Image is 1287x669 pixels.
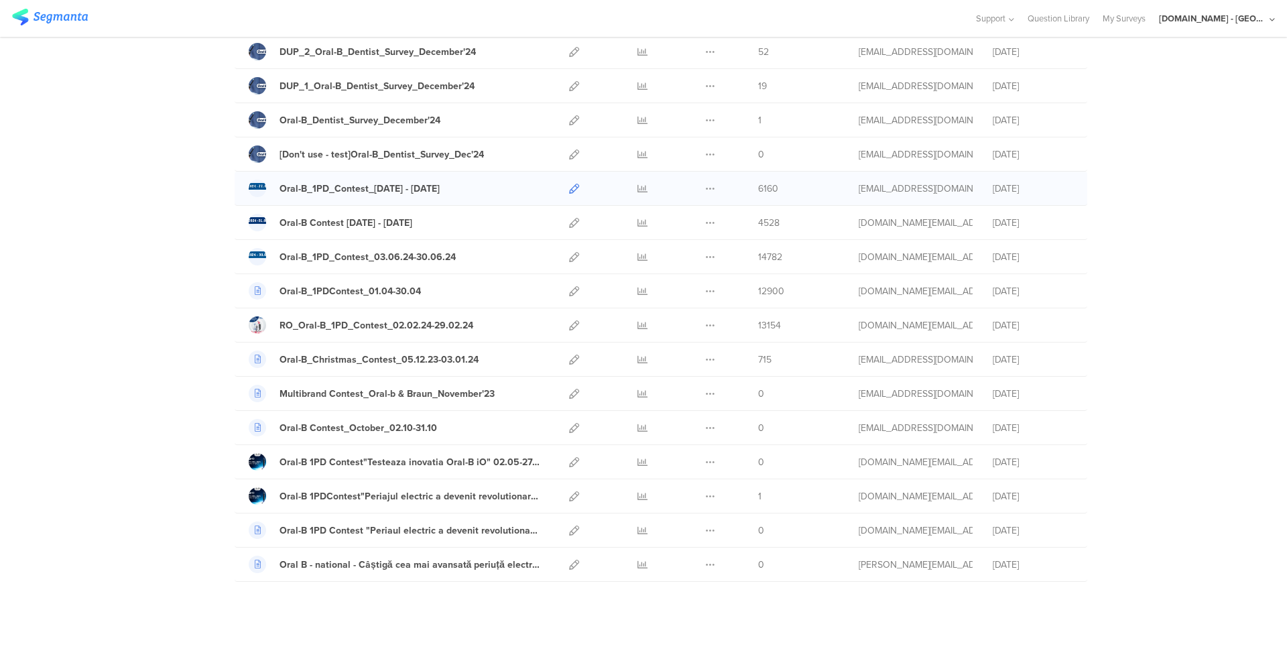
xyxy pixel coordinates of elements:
[993,353,1073,367] div: [DATE]
[859,421,973,435] div: andreea.paun@numberly.com
[249,419,437,436] a: Oral-B Contest_October_02.10-31.10
[993,421,1073,435] div: [DATE]
[758,353,772,367] span: 715
[859,284,973,298] div: bruma.lb@pg.com
[993,455,1073,469] div: [DATE]
[1159,12,1266,25] div: [DOMAIN_NAME] - [GEOGRAPHIC_DATA]
[280,147,484,162] div: [Don't use - test]Oral-B_Dentist_Survey_Dec'24
[758,489,761,503] span: 1
[859,455,973,469] div: fenesan.cf@pg.com
[280,489,540,503] div: Oral-B 1PDContest"Periajul electric a devenit revolutionar"16.01-15.03
[280,79,475,93] div: DUP_1_Oral-B_Dentist_Survey_December'24
[249,43,476,60] a: DUP_2_Oral-B_Dentist_Survey_December'24
[280,387,495,401] div: Multibrand Contest_Oral-b & Braun_November'23
[758,216,780,230] span: 4528
[993,113,1073,127] div: [DATE]
[249,316,473,334] a: RO_Oral-B_1PD_Contest_02.02.24-29.02.24
[249,385,495,402] a: Multibrand Contest_Oral-b & Braun_November'23
[859,45,973,59] div: stavrositu.m@pg.com
[249,248,456,265] a: Oral-B_1PD_Contest_03.06.24-30.06.24
[758,79,767,93] span: 19
[249,351,479,368] a: Oral-B_Christmas_Contest_05.12.23-03.01.24
[859,318,973,332] div: bruma.lb@pg.com
[859,113,973,127] div: betbeder.mb@pg.com
[249,77,475,95] a: DUP_1_Oral-B_Dentist_Survey_December'24
[758,147,764,162] span: 0
[758,524,764,538] span: 0
[993,147,1073,162] div: [DATE]
[758,182,778,196] span: 6160
[280,284,421,298] div: Oral-B_1PDContest_01.04-30.04
[859,558,973,572] div: maria.belet@leoburnett.ro
[859,353,973,367] div: andreea.paun@numberly.com
[280,455,540,469] div: Oral-B 1PD Contest"Testeaza inovatia Oral-B iO" 02.05-27.06
[280,182,440,196] div: Oral-B_1PD_Contest_16.12.24 - 17.01.25
[993,284,1073,298] div: [DATE]
[249,145,484,163] a: [Don't use - test]Oral-B_Dentist_Survey_Dec'24
[859,250,973,264] div: bruma.lb@pg.com
[758,455,764,469] span: 0
[993,318,1073,332] div: [DATE]
[859,216,973,230] div: bruma.lb@pg.com
[993,524,1073,538] div: [DATE]
[758,558,764,572] span: 0
[993,489,1073,503] div: [DATE]
[993,216,1073,230] div: [DATE]
[249,180,440,197] a: Oral-B_1PD_Contest_[DATE] - [DATE]
[280,558,540,572] div: Oral B - national - Câștigă cea mai avansată periuță electrică de la Oral-B de până acum - 01.06....
[758,318,781,332] span: 13154
[993,45,1073,59] div: [DATE]
[249,522,540,539] a: Oral-B 1PD Contest "Periaul electric a devenit revolutionar" 16.01 - 15.0
[859,182,973,196] div: jansson.cj@pg.com
[280,524,540,538] div: Oral-B 1PD Contest "Periaul electric a devenit revolutionar" 16.01 - 15.0
[249,214,412,231] a: Oral-B Contest [DATE] - [DATE]
[993,182,1073,196] div: [DATE]
[280,113,440,127] div: Oral-B_Dentist_Survey_December'24
[859,79,973,93] div: stavrositu.m@pg.com
[993,250,1073,264] div: [DATE]
[758,45,769,59] span: 52
[249,556,540,573] a: Oral B - national - Câștigă cea mai avansată periuță electrică de la Oral-B de până acum - [DATE]...
[993,387,1073,401] div: [DATE]
[758,250,782,264] span: 14782
[249,282,421,300] a: Oral-B_1PDContest_01.04-30.04
[859,524,973,538] div: fenesan.cf@pg.com
[976,12,1005,25] span: Support
[12,9,88,25] img: segmanta logo
[280,216,412,230] div: Oral-B Contest 01.08.24 - 31.08.24
[859,387,973,401] div: andreea.paun@numberly.com
[859,489,973,503] div: fenesan.cf@pg.com
[758,387,764,401] span: 0
[758,421,764,435] span: 0
[758,113,761,127] span: 1
[993,558,1073,572] div: [DATE]
[758,284,784,298] span: 12900
[859,147,973,162] div: betbeder.mb@pg.com
[280,353,479,367] div: Oral-B_Christmas_Contest_05.12.23-03.01.24
[280,318,473,332] div: RO_Oral-B_1PD_Contest_02.02.24-29.02.24
[280,45,476,59] div: DUP_2_Oral-B_Dentist_Survey_December'24
[249,111,440,129] a: Oral-B_Dentist_Survey_December'24
[993,79,1073,93] div: [DATE]
[249,487,540,505] a: Oral-B 1PDContest"Periajul electric a devenit revolutionar"16.01-15.03
[280,421,437,435] div: Oral-B Contest_October_02.10-31.10
[280,250,456,264] div: Oral-B_1PD_Contest_03.06.24-30.06.24
[249,453,540,471] a: Oral-B 1PD Contest"Testeaza inovatia Oral-B iO" 02.05-27.06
